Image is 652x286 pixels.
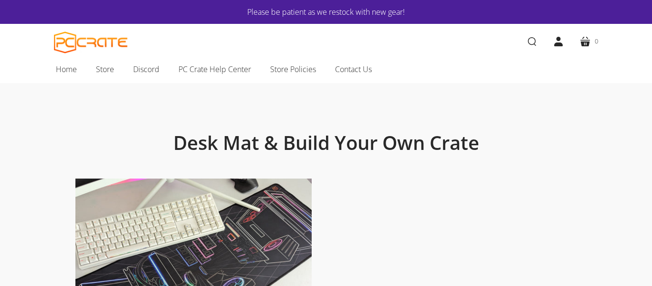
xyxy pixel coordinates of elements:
[40,59,612,83] nav: Main navigation
[46,59,86,79] a: Home
[169,59,261,79] a: PC Crate Help Center
[572,28,606,55] a: 0
[326,59,381,79] a: Contact Us
[270,63,316,75] span: Store Policies
[124,59,169,79] a: Discord
[83,6,569,18] a: Please be patient as we restock with new gear!
[96,63,114,75] span: Store
[97,131,555,155] h1: Desk Mat & Build Your Own Crate
[133,63,159,75] span: Discord
[261,59,326,79] a: Store Policies
[595,36,598,46] span: 0
[54,32,128,53] a: PC CRATE
[86,59,124,79] a: Store
[56,63,77,75] span: Home
[179,63,251,75] span: PC Crate Help Center
[335,63,372,75] span: Contact Us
